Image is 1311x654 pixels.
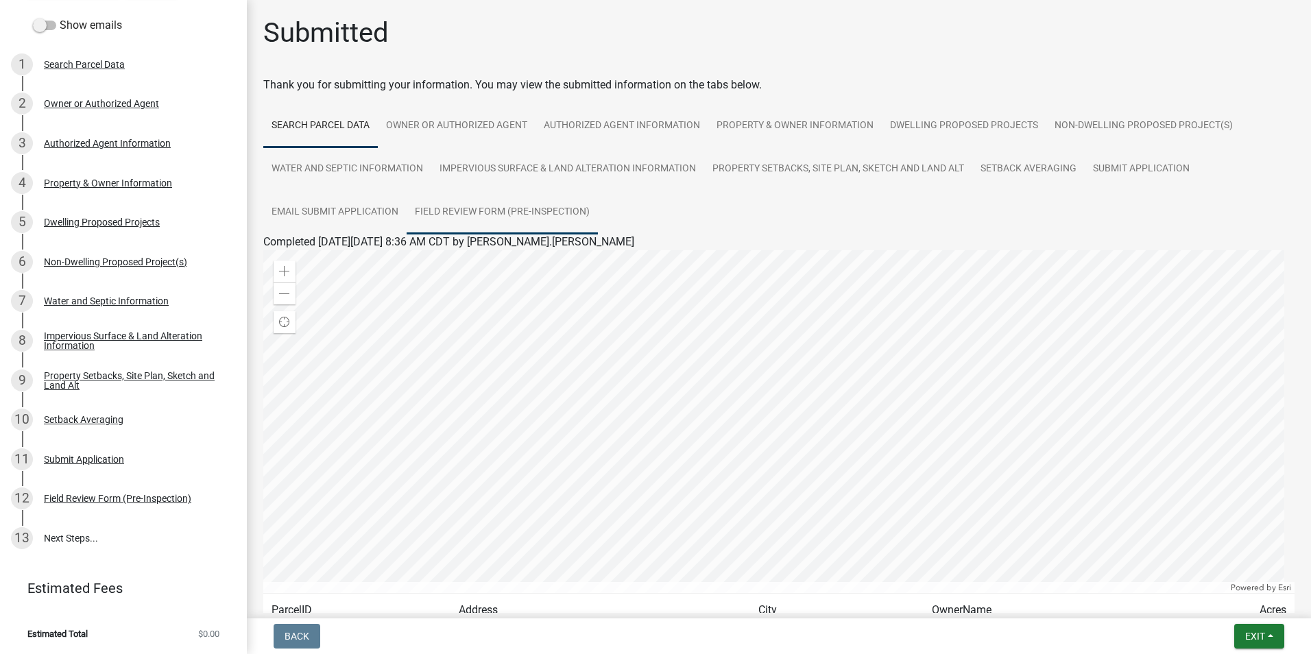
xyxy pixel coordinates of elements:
span: Exit [1245,631,1265,642]
a: Field Review Form (Pre-Inspection) [407,191,598,234]
td: ParcelID [263,594,450,627]
div: Dwelling Proposed Projects [44,217,160,227]
button: Exit [1234,624,1284,649]
div: Impervious Surface & Land Alteration Information [44,331,225,350]
h1: Submitted [263,16,389,49]
div: Water and Septic Information [44,296,169,306]
div: Owner or Authorized Agent [44,99,159,108]
a: Authorized Agent Information [536,104,708,148]
a: Water and Septic Information [263,147,431,191]
div: 8 [11,330,33,352]
div: 2 [11,93,33,114]
td: Address [450,594,750,627]
label: Show emails [33,17,122,34]
div: Authorized Agent Information [44,138,171,148]
div: 3 [11,132,33,154]
div: 13 [11,527,33,549]
div: Thank you for submitting your information. You may view the submitted information on the tabs below. [263,77,1295,93]
a: Setback Averaging [972,147,1085,191]
a: Esri [1278,583,1291,592]
span: Completed [DATE][DATE] 8:36 AM CDT by [PERSON_NAME].[PERSON_NAME] [263,235,634,248]
a: Estimated Fees [11,574,225,602]
td: Acres [1180,594,1295,627]
div: 1 [11,53,33,75]
div: 7 [11,290,33,312]
a: Property & Owner Information [708,104,882,148]
div: Setback Averaging [44,415,123,424]
div: Powered by [1227,582,1295,593]
a: Non-Dwelling Proposed Project(s) [1046,104,1241,148]
div: Find my location [274,311,296,333]
a: Submit Application [1085,147,1198,191]
div: 5 [11,211,33,233]
a: Property Setbacks, Site Plan, Sketch and Land Alt [704,147,972,191]
span: Back [285,631,309,642]
span: Estimated Total [27,629,88,638]
div: Non-Dwelling Proposed Project(s) [44,257,187,267]
td: OwnerName [924,594,1181,627]
div: 6 [11,251,33,273]
a: Dwelling Proposed Projects [882,104,1046,148]
div: Search Parcel Data [44,60,125,69]
span: $0.00 [198,629,219,638]
div: Zoom out [274,282,296,304]
td: City [750,594,923,627]
div: Property Setbacks, Site Plan, Sketch and Land Alt [44,371,225,390]
div: Field Review Form (Pre-Inspection) [44,494,191,503]
a: Search Parcel Data [263,104,378,148]
a: Owner or Authorized Agent [378,104,536,148]
div: 10 [11,409,33,431]
div: Zoom in [274,261,296,282]
div: 12 [11,487,33,509]
div: 9 [11,370,33,391]
div: Submit Application [44,455,124,464]
div: 11 [11,448,33,470]
div: 4 [11,172,33,194]
a: Impervious Surface & Land Alteration Information [431,147,704,191]
div: Property & Owner Information [44,178,172,188]
a: Email Submit Application [263,191,407,234]
button: Back [274,624,320,649]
